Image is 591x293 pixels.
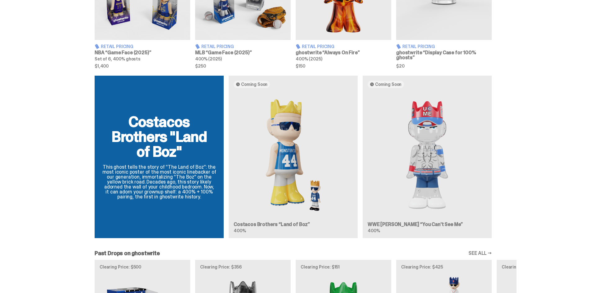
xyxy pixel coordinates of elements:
span: $1,400 [95,64,190,68]
span: Retail Pricing [402,44,435,49]
a: SEE ALL → [468,251,492,256]
p: Clearing Price: $500 [100,265,185,269]
span: Retail Pricing [101,44,133,49]
span: Set of 6, 400% ghosts [95,56,141,62]
span: $250 [195,64,291,68]
h3: Costacos Brothers “Land of Boz” [234,222,353,227]
span: Coming Soon [241,82,267,87]
h3: WWE [PERSON_NAME] “You Can't See Me” [368,222,487,227]
img: Land of Boz [234,93,353,217]
p: This ghost tells the story of “The Land of Boz”: the most iconic poster of the most iconic lineba... [102,165,216,199]
h3: MLB “Game Face (2025)” [195,50,291,55]
p: Clearing Price: $356 [200,265,286,269]
span: 400% (2025) [195,56,222,62]
span: Retail Pricing [201,44,234,49]
span: Coming Soon [375,82,401,87]
p: Clearing Price: $151 [301,265,386,269]
span: 400% [234,228,246,233]
h3: NBA “Game Face (2025)” [95,50,190,55]
span: 400% (2025) [296,56,322,62]
p: Clearing Price: $425 [401,265,487,269]
span: $150 [296,64,391,68]
p: Clearing Price: $150 [502,265,587,269]
h2: Costacos Brothers "Land of Boz" [102,114,216,159]
span: 400% [368,228,380,233]
img: You Can't See Me [368,93,487,217]
h3: ghostwrite “Always On Fire” [296,50,391,55]
span: Retail Pricing [302,44,334,49]
h2: Past Drops on ghostwrite [95,251,160,256]
h3: ghostwrite “Display Case for 100% ghosts” [396,50,492,60]
span: $20 [396,64,492,68]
